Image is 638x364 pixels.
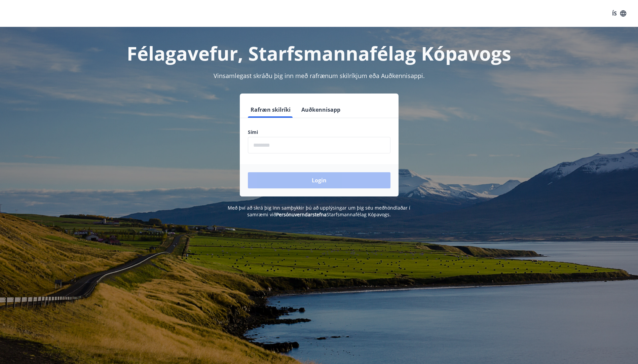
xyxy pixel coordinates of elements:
[214,72,425,80] span: Vinsamlegast skráðu þig inn með rafrænum skilríkjum eða Auðkennisappi.
[248,129,390,136] label: Sími
[85,40,553,66] h1: Félagavefur, Starfsmannafélag Kópavogs
[608,7,630,20] button: ÍS
[299,102,343,118] button: Auðkennisapp
[248,102,293,118] button: Rafræn skilríki
[276,211,327,218] a: Persónuverndarstefna
[228,205,410,218] span: Með því að skrá þig inn samþykkir þú að upplýsingar um þig séu meðhöndlaðar í samræmi við Starfsm...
